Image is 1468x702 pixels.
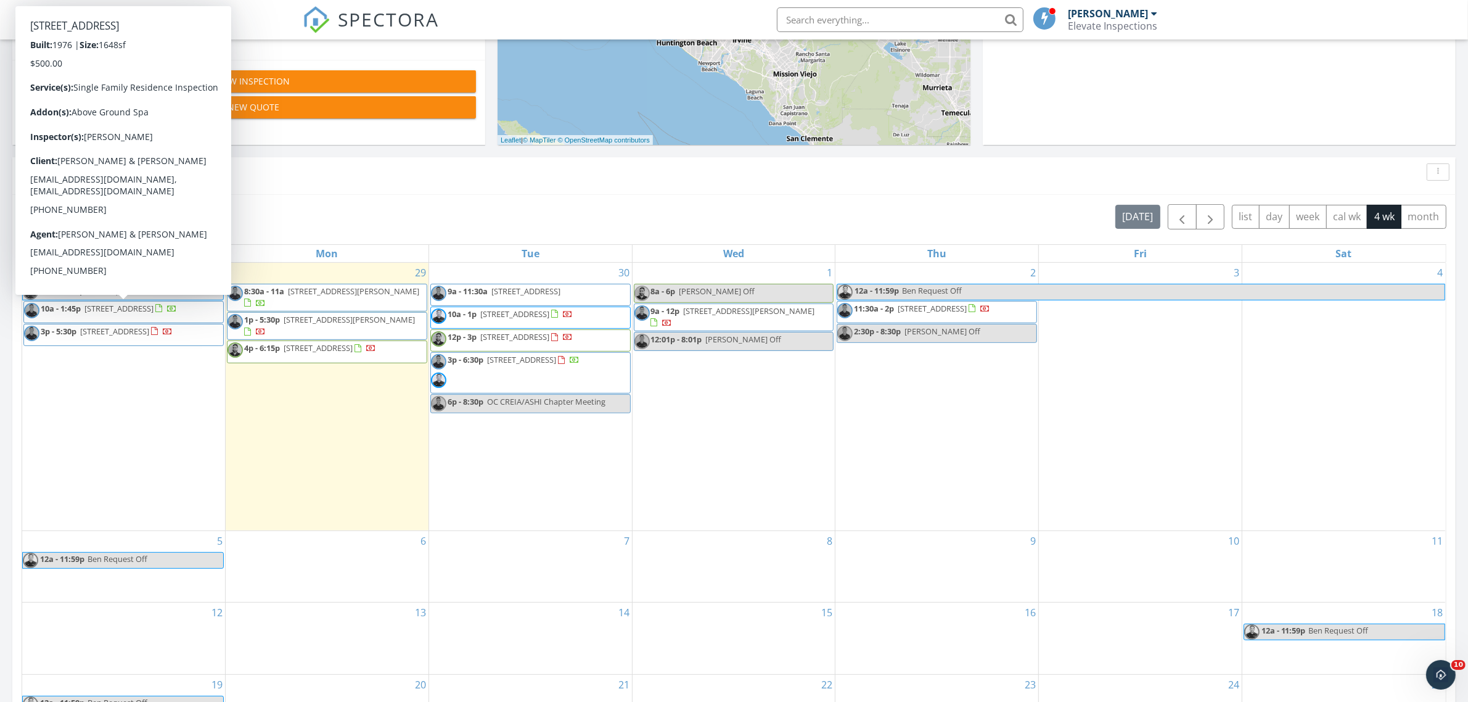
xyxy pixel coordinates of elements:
[227,312,427,340] a: 1p - 5:30p [STREET_ADDRESS][PERSON_NAME]
[854,326,901,337] span: 2:30p - 8:30p
[418,531,429,551] a: Go to October 6, 2025
[448,286,562,297] a: 9a - 11:30a [STREET_ADDRESS]
[1242,531,1445,602] td: Go to October 11, 2025
[651,286,676,297] span: 8a - 6p
[88,285,147,296] span: Ben Request Off
[487,354,556,365] span: [STREET_ADDRESS]
[430,329,631,352] a: 12p - 3p [STREET_ADDRESS]
[448,308,477,320] span: 10a - 1p
[215,531,225,551] a: Go to October 5, 2025
[303,17,440,43] a: SPECTORA
[824,263,835,283] a: Go to October 1, 2025
[1039,603,1242,674] td: Go to October 17, 2025
[314,245,341,262] a: Monday
[632,263,835,531] td: Go to October 1, 2025
[1309,625,1369,636] span: Ben Request Off
[634,334,650,349] img: david_bw.jpg
[1039,263,1242,531] td: Go to October 3, 2025
[679,286,755,297] span: [PERSON_NAME] Off
[1028,531,1038,551] a: Go to October 9, 2025
[501,136,521,144] a: Leaflet
[209,603,225,622] a: Go to October 12, 2025
[925,245,949,262] a: Thursday
[22,531,226,602] td: Go to October 5, 2025
[244,314,415,337] a: 1p - 5:30p [STREET_ADDRESS][PERSON_NAME]
[491,286,560,297] span: [STREET_ADDRESS]
[431,354,446,370] img: david_bw.jpg
[835,603,1039,674] td: Go to October 16, 2025
[1367,205,1401,229] button: 4 wk
[227,284,427,312] a: 8:30a - 11a [STREET_ADDRESS][PERSON_NAME]
[898,303,967,314] span: [STREET_ADDRESS]
[228,314,243,329] img: david_bw.jpg
[621,531,632,551] a: Go to October 7, 2025
[448,308,573,320] a: 10a - 1p [STREET_ADDRESS]
[819,675,835,695] a: Go to October 22, 2025
[837,303,853,318] img: david_bw.jpg
[284,342,353,353] span: [STREET_ADDRESS]
[24,326,39,341] img: david_bw.jpg
[1289,205,1327,229] button: week
[244,342,376,353] a: 4p - 6:15p [STREET_ADDRESS]
[558,136,650,144] a: © OpenStreetMap contributors
[22,603,226,674] td: Go to October 12, 2025
[228,101,280,114] span: New Quote
[523,136,556,144] a: © MapTiler
[412,675,429,695] a: Go to October 20, 2025
[902,285,962,296] span: Ben Request Off
[429,531,632,602] td: Go to October 7, 2025
[448,354,483,365] span: 3p - 6:30p
[226,263,429,531] td: Go to September 29, 2025
[209,263,225,283] a: Go to September 28, 2025
[431,308,446,324] img: img_9774_bw.jpg
[431,373,446,388] img: img_9774_bw.jpg
[1068,20,1158,32] div: Elevate Inspections
[244,286,419,308] a: 8:30a - 11a [STREET_ADDRESS][PERSON_NAME]
[1244,624,1260,640] img: img_9774_bw.jpg
[303,6,330,33] img: The Best Home Inspection Software - Spectora
[284,314,415,325] span: [STREET_ADDRESS][PERSON_NAME]
[835,263,1039,531] td: Go to October 2, 2025
[616,263,632,283] a: Go to September 30, 2025
[632,603,835,674] td: Go to October 15, 2025
[487,396,605,407] span: OC CREIA/ASHI Chapter Meeting
[430,307,631,329] a: 10a - 1p [STREET_ADDRESS]
[84,303,154,314] span: [STREET_ADDRESS]
[228,342,243,358] img: walter_bw_2.jpg
[226,531,429,602] td: Go to October 6, 2025
[634,304,834,331] a: 9a - 12p [STREET_ADDRESS][PERSON_NAME]
[1232,205,1260,229] button: list
[634,286,650,301] img: walter_bw_2.jpg
[23,324,224,346] a: 3p - 5:30p [STREET_ADDRESS]
[1429,603,1445,622] a: Go to October 18, 2025
[634,305,650,321] img: david_bw.jpg
[1333,245,1354,262] a: Saturday
[228,286,243,301] img: david_bw.jpg
[854,303,990,314] a: 11:30a - 2p [STREET_ADDRESS]
[837,284,853,300] img: img_9774_bw.jpg
[430,284,631,306] a: 9a - 11:30a [STREET_ADDRESS]
[218,75,290,88] span: New Inspection
[448,331,573,342] a: 12p - 3p [STREET_ADDRESS]
[23,301,224,323] a: 10a - 1:45p [STREET_ADDRESS]
[448,331,477,342] span: 12p - 3p
[41,326,173,337] a: 3p - 5:30p [STREET_ADDRESS]
[430,352,631,393] a: 3p - 6:30p [STREET_ADDRESS]
[721,245,747,262] a: Wednesday
[1451,660,1466,670] span: 10
[651,305,680,316] span: 9a - 12p
[835,531,1039,602] td: Go to October 9, 2025
[448,396,483,407] span: 6p - 8:30p
[41,303,177,314] a: 10a - 1:45p [STREET_ADDRESS]
[226,603,429,674] td: Go to October 13, 2025
[244,286,284,297] span: 8:30a - 11a
[22,96,476,118] button: New Quote
[88,553,147,564] span: Ben Request Off
[824,531,835,551] a: Go to October 8, 2025
[431,396,446,411] img: david_bw.jpg
[1022,603,1038,622] a: Go to October 16, 2025
[209,675,225,695] a: Go to October 19, 2025
[1226,675,1242,695] a: Go to October 24, 2025
[80,326,149,337] span: [STREET_ADDRESS]
[431,286,446,301] img: david_bw.jpg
